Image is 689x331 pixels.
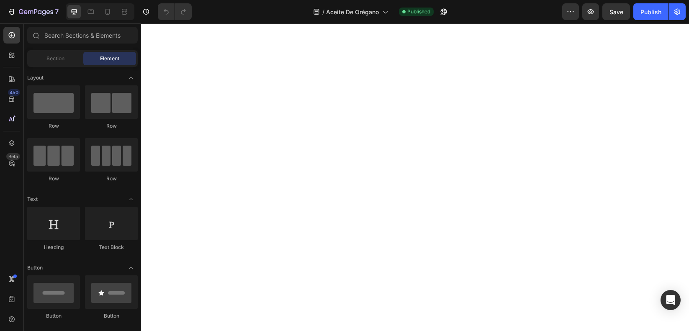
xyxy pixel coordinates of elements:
[27,244,80,251] div: Heading
[141,23,689,331] iframe: Design area
[46,55,64,62] span: Section
[27,74,44,82] span: Layout
[100,55,119,62] span: Element
[55,7,59,17] p: 7
[124,261,138,275] span: Toggle open
[124,192,138,206] span: Toggle open
[326,8,379,16] span: Aceite De Orégano
[602,3,630,20] button: Save
[27,195,38,203] span: Text
[609,8,623,15] span: Save
[3,3,62,20] button: 7
[6,153,20,160] div: Beta
[407,8,430,15] span: Published
[85,244,138,251] div: Text Block
[27,264,43,272] span: Button
[661,290,681,310] div: Open Intercom Messenger
[633,3,668,20] button: Publish
[27,175,80,182] div: Row
[27,27,138,44] input: Search Sections & Elements
[85,312,138,320] div: Button
[158,3,192,20] div: Undo/Redo
[640,8,661,16] div: Publish
[85,122,138,130] div: Row
[85,175,138,182] div: Row
[124,71,138,85] span: Toggle open
[322,8,324,16] span: /
[27,312,80,320] div: Button
[8,89,20,96] div: 450
[27,122,80,130] div: Row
